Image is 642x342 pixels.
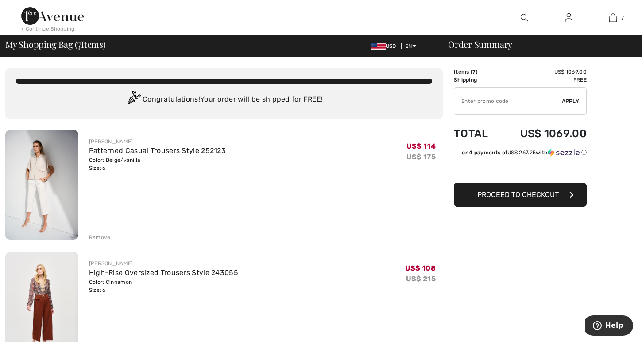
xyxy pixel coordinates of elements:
span: Proceed to Checkout [477,190,559,199]
div: [PERSON_NAME] [89,259,238,267]
a: High-Rise Oversized Trousers Style 243055 [89,268,238,277]
img: US Dollar [371,43,386,50]
img: Patterned Casual Trousers Style 252123 [5,130,78,240]
div: Order Summary [437,40,637,49]
span: USD [371,43,400,49]
div: [PERSON_NAME] [89,138,226,145]
input: Promo code [454,88,562,114]
td: US$ 1069.00 [499,68,587,76]
span: Apply [562,97,580,105]
td: US$ 1069.00 [499,118,587,149]
span: EN [405,43,416,49]
span: 7 [472,69,476,75]
div: Congratulations! Your order will be shipped for FREE! [16,91,432,109]
a: 7 [591,12,634,23]
div: < Continue Shopping [21,25,75,33]
s: US$ 215 [406,275,436,283]
div: or 4 payments ofUS$ 267.25withSezzle Click to learn more about Sezzle [454,149,587,160]
td: Total [454,118,499,149]
button: Proceed to Checkout [454,183,587,207]
div: Color: Cinnamon Size: 6 [89,278,238,294]
img: Congratulation2.svg [125,91,143,109]
span: US$ 114 [406,142,436,150]
td: Free [499,76,587,84]
span: 7 [621,14,624,22]
td: Items ( ) [454,68,499,76]
iframe: PayPal-paypal [454,160,587,180]
span: US$ 267.25 [507,149,536,156]
span: 7 [77,38,81,49]
s: US$ 175 [406,153,436,161]
iframe: Opens a widget where you can find more information [585,315,633,338]
div: Remove [89,233,111,241]
a: Patterned Casual Trousers Style 252123 [89,146,226,155]
img: My Info [565,12,572,23]
td: Shipping [454,76,499,84]
div: or 4 payments of with [462,149,587,157]
img: Sezzle [548,149,580,157]
span: My Shopping Bag ( Items) [5,40,106,49]
a: Sign In [558,12,580,24]
span: US$ 108 [405,264,436,272]
div: Color: Beige/vanilla Size: 6 [89,156,226,172]
img: 1ère Avenue [21,7,84,25]
img: search the website [521,12,528,23]
img: My Bag [609,12,617,23]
